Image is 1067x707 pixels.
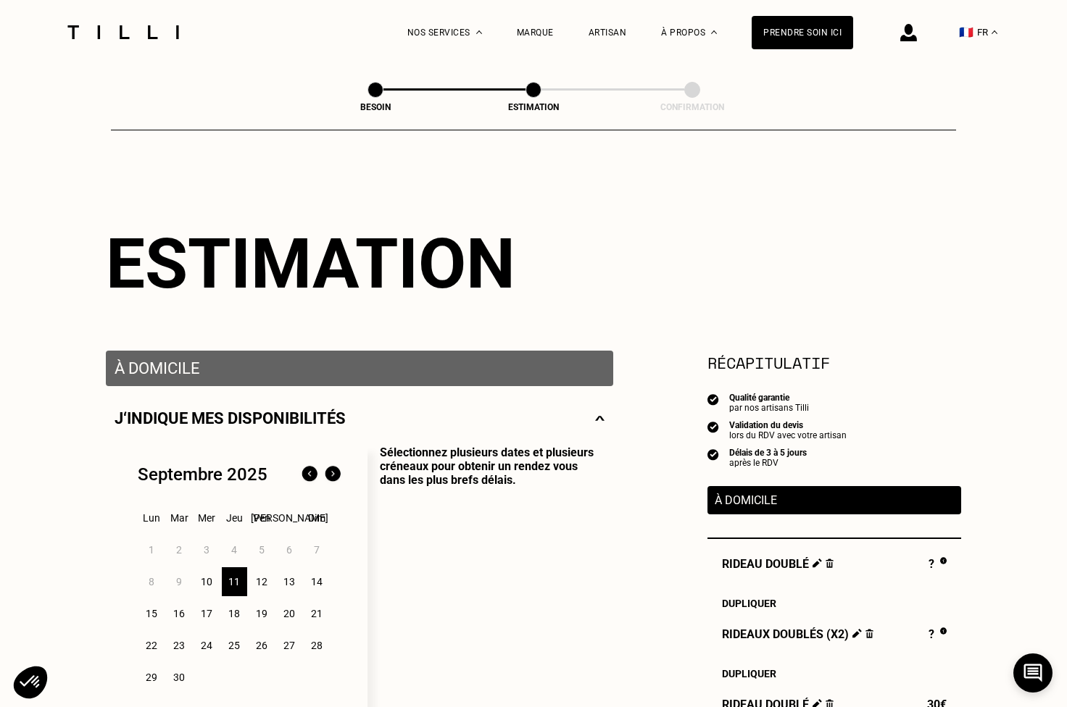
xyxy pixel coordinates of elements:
[852,629,862,638] img: Éditer
[940,627,947,635] img: Pourquoi le prix est indéfini ?
[715,493,954,507] p: À domicile
[929,627,947,643] div: ?
[139,663,165,692] div: 29
[722,627,873,643] span: Rideaux doublés (x2)
[729,448,807,458] div: Délais de 3 à 5 jours
[304,599,330,628] div: 21
[865,629,873,638] img: Supprimer
[826,559,834,568] img: Supprimer
[62,25,184,39] img: Logo du service de couturière Tilli
[222,631,247,660] div: 25
[304,567,330,596] div: 14
[167,599,192,628] div: 16
[249,631,275,660] div: 26
[620,102,765,112] div: Confirmation
[194,631,220,660] div: 24
[461,102,606,112] div: Estimation
[992,30,997,34] img: menu déroulant
[722,598,947,609] div: Dupliquer
[707,393,719,406] img: icon list info
[929,557,947,573] div: ?
[277,631,302,660] div: 27
[249,599,275,628] div: 19
[589,28,627,38] a: Artisan
[959,25,973,39] span: 🇫🇷
[321,463,344,486] img: Mois suivant
[298,463,321,486] img: Mois précédent
[249,567,275,596] div: 12
[194,567,220,596] div: 10
[595,409,605,427] img: svg+xml;base64,PHN2ZyBmaWxsPSJub25lIiBoZWlnaHQ9IjE0IiB2aWV3Qm94PSIwIDAgMjggMTQiIHdpZHRoPSIyOCIgeG...
[707,351,961,375] section: Récapitulatif
[722,668,947,679] div: Dupliquer
[813,559,822,568] img: Éditer
[729,403,809,413] div: par nos artisans Tilli
[476,30,482,34] img: Menu déroulant
[729,458,807,468] div: après le RDV
[303,102,448,112] div: Besoin
[729,430,847,440] div: lors du RDV avec votre artisan
[304,631,330,660] div: 28
[194,599,220,628] div: 17
[167,663,192,692] div: 30
[729,393,809,403] div: Qualité garantie
[752,16,853,49] a: Prendre soin ici
[115,359,605,377] p: À domicile
[517,28,554,38] a: Marque
[711,30,717,34] img: Menu déroulant à propos
[139,631,165,660] div: 22
[222,599,247,628] div: 18
[106,223,961,304] div: Estimation
[115,409,346,427] p: J‘indique mes disponibilités
[138,464,267,485] div: Septembre 2025
[277,567,302,596] div: 13
[729,420,847,430] div: Validation du devis
[707,448,719,461] img: icon list info
[722,557,834,573] span: Rideau doublé
[900,24,917,41] img: icône connexion
[139,599,165,628] div: 15
[167,631,192,660] div: 23
[940,557,947,564] img: Pourquoi le prix est indéfini ?
[222,567,247,596] div: 11
[277,599,302,628] div: 20
[707,420,719,433] img: icon list info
